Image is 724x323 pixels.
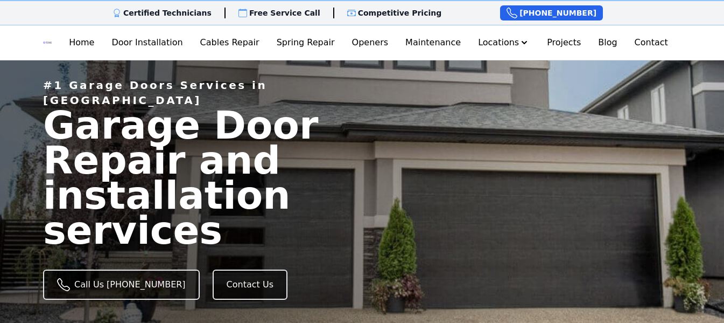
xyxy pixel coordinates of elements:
span: Garage Door Repair and installation services [43,102,318,252]
p: Certified Technicians [123,8,212,18]
p: #1 Garage Doors Services in [GEOGRAPHIC_DATA] [43,78,353,108]
p: Free Service Call [249,8,320,18]
a: Openers [348,32,393,53]
a: [PHONE_NUMBER] [500,5,603,20]
a: Call Us [PHONE_NUMBER] [43,270,200,300]
a: Contact Us [213,270,287,300]
a: Maintenance [401,32,465,53]
a: Contact [630,32,672,53]
a: Cables Repair [196,32,264,53]
a: Projects [543,32,585,53]
a: Door Installation [107,32,187,53]
button: Locations [474,32,534,53]
p: Competitive Pricing [358,8,442,18]
a: Home [65,32,99,53]
a: Spring Repair [272,32,339,53]
img: Logo [43,34,52,51]
a: Blog [594,32,621,53]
